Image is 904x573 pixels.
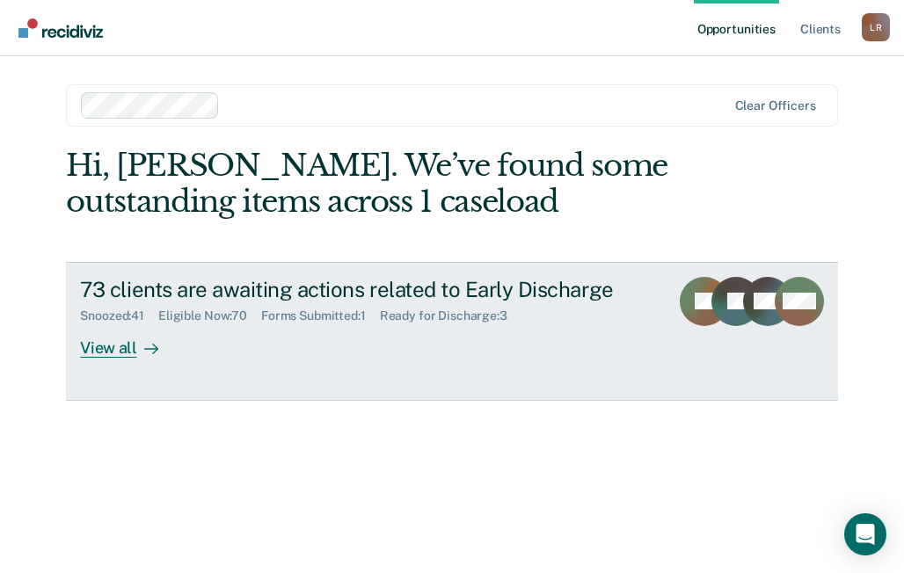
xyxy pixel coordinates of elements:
[18,18,103,38] img: Recidiviz
[80,308,158,323] div: Snoozed : 41
[735,98,816,113] div: Clear officers
[158,308,261,323] div: Eligible Now : 70
[844,513,886,555] div: Open Intercom Messenger
[80,323,179,358] div: View all
[66,262,837,401] a: 73 clients are awaiting actions related to Early DischargeSnoozed:41Eligible Now:70Forms Submitte...
[66,148,683,220] div: Hi, [PERSON_NAME]. We’ve found some outstanding items across 1 caseload
[261,308,380,323] div: Forms Submitted : 1
[80,277,654,302] div: 73 clients are awaiting actions related to Early Discharge
[862,13,890,41] div: L R
[862,13,890,41] button: Profile dropdown button
[380,308,521,323] div: Ready for Discharge : 3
